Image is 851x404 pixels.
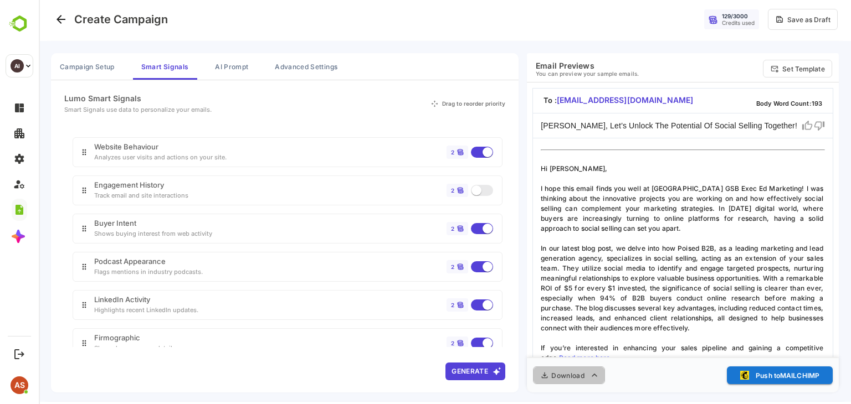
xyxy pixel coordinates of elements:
[502,95,657,111] p: To :
[11,59,24,72] div: AI
[497,63,600,72] h6: Email Previews
[749,18,792,26] div: Save as Draft
[683,15,709,22] div: 129 / 3000
[25,108,173,116] div: Smart Signals use data to personalize your emails.
[744,67,786,75] p: Set Template
[31,175,461,210] div: Engagement HistoryTrack email and site interactions2
[13,13,31,30] button: Go back
[12,55,480,82] div: campaign tabs
[502,166,786,176] p: Hi [PERSON_NAME],
[167,55,218,82] button: AI Prompt
[31,328,461,363] div: FirmographicShares key company details.2
[94,55,158,82] button: Smart Signals
[412,304,416,310] div: 2
[55,156,188,163] div: Analyzes user visits and actions on your site.
[55,308,160,316] div: Highlights recent LinkedIn updates.
[520,356,572,364] a: Read more here
[31,251,461,287] div: Podcast AppearanceFlags mentions in industry podcasts.2
[412,190,416,195] div: 2
[502,246,786,335] p: In our latest blog post, we delve into how Poised B2B, as a leading marketing and lead generation...
[55,194,150,201] div: Track email and site interactions
[12,55,85,82] button: Campaign Setup
[494,369,566,386] button: Download
[502,345,786,365] p: If you’re interested in enhancing your sales pipeline and gaining a competitive edge, .
[55,336,139,344] div: Firmographic
[403,103,466,109] div: Drag to reorder priority
[412,152,416,157] div: 2
[227,55,307,82] button: Advanced Settings
[55,222,173,229] div: Buyer Intent
[6,13,34,34] img: BambooboxLogoMark.f1c84d78b4c51b1a7b5f700c9845e183.svg
[497,72,600,79] p: You can preview your sample emails.
[55,298,160,305] div: LinkedIn Activity
[12,346,27,361] button: Logout
[55,146,188,153] div: Website Behaviour
[35,15,129,28] h4: Create Campaign
[25,96,173,105] div: Lumo Smart Signals
[715,96,786,111] p: Body Word Count: 193
[55,346,139,354] div: Shares key company details.
[11,376,28,394] div: AS
[729,11,799,32] button: Save as Draft
[683,22,716,28] div: Credits used
[55,184,150,191] div: Engagement History
[55,270,164,278] div: Flags mentions in industry podcasts.
[412,228,416,234] div: 2
[31,137,461,172] div: Website BehaviourAnalyzes user visits and actions on your site.2
[724,62,793,80] button: Set Template
[717,374,781,382] p: Push to MAILCHIMP
[407,365,466,382] button: Generate
[31,213,461,248] div: Buyer IntentShows buying interest from web activity2
[31,289,461,325] div: LinkedIn ActivityHighlights recent LinkedIn updates.2
[412,266,416,272] div: 2
[688,369,794,386] button: Push toMAILCHIMP
[412,343,416,348] div: 2
[55,232,173,240] div: Shows buying interest from web activity
[502,122,758,134] p: [PERSON_NAME], Let’s Unlock The Potential Of Social Selling Together!
[502,186,786,236] p: I hope this email finds you well at [GEOGRAPHIC_DATA] GSB Exec Ed Marketing! I was thinking about...
[518,97,654,107] span: [EMAIL_ADDRESS][DOMAIN_NAME]
[55,260,164,267] div: Podcast Appearance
